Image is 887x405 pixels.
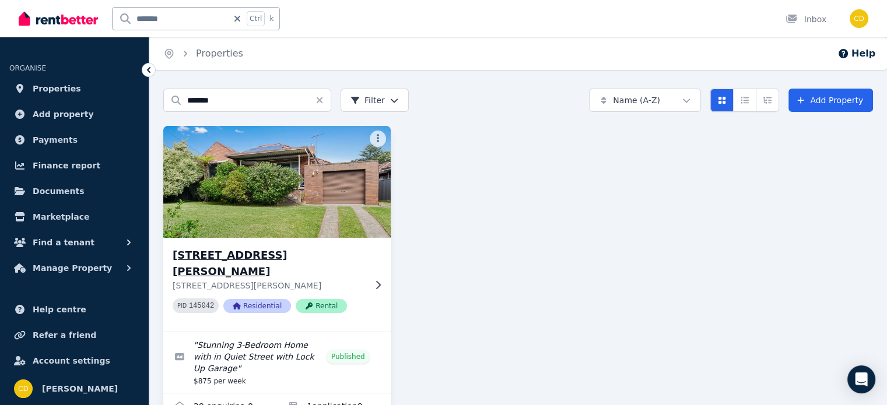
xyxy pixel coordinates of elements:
[157,123,396,241] img: 35 Elouera Street North, BEVERLY HILLS
[33,133,78,147] span: Payments
[269,14,274,23] span: k
[189,302,214,310] code: 145042
[173,280,365,291] p: [STREET_ADDRESS][PERSON_NAME]
[9,103,139,126] a: Add property
[14,379,33,398] img: Chris Dimitropoulos
[613,94,660,106] span: Name (A-Z)
[733,89,756,112] button: Compact list view
[589,89,701,112] button: Name (A-Z)
[223,299,291,313] span: Residential
[33,302,86,316] span: Help centre
[9,231,139,254] button: Find a tenant
[710,89,734,112] button: Card view
[788,89,873,112] a: Add Property
[9,179,139,203] a: Documents
[33,159,100,172] span: Finance report
[9,323,139,347] a: Refer a friend
[9,154,139,177] a: Finance report
[9,128,139,152] a: Payments
[33,107,94,121] span: Add property
[33,235,94,249] span: Find a tenant
[9,349,139,372] a: Account settings
[42,382,118,396] span: [PERSON_NAME]
[296,299,347,313] span: Rental
[173,247,365,280] h3: [STREET_ADDRESS][PERSON_NAME]
[710,89,779,112] div: View options
[315,89,331,112] button: Clear search
[163,332,391,393] a: Edit listing: Stunning 3-Bedroom Home with in Quiet Street with Lock Up Garage
[786,13,826,25] div: Inbox
[370,131,386,147] button: More options
[19,10,98,27] img: RentBetter
[177,302,187,309] small: PID
[837,47,875,61] button: Help
[33,210,89,224] span: Marketplace
[33,328,96,342] span: Refer a friend
[850,9,868,28] img: Chris Dimitropoulos
[33,354,110,368] span: Account settings
[9,77,139,100] a: Properties
[163,126,391,332] a: 35 Elouera Street North, BEVERLY HILLS[STREET_ADDRESS][PERSON_NAME][STREET_ADDRESS][PERSON_NAME]P...
[149,37,257,70] nav: Breadcrumb
[33,261,112,275] span: Manage Property
[196,48,243,59] a: Properties
[350,94,385,106] span: Filter
[756,89,779,112] button: Expanded list view
[33,82,81,96] span: Properties
[341,89,409,112] button: Filter
[9,256,139,280] button: Manage Property
[9,298,139,321] a: Help centre
[9,205,139,228] a: Marketplace
[847,365,875,393] div: Open Intercom Messenger
[9,64,46,72] span: ORGANISE
[247,11,265,26] span: Ctrl
[33,184,85,198] span: Documents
